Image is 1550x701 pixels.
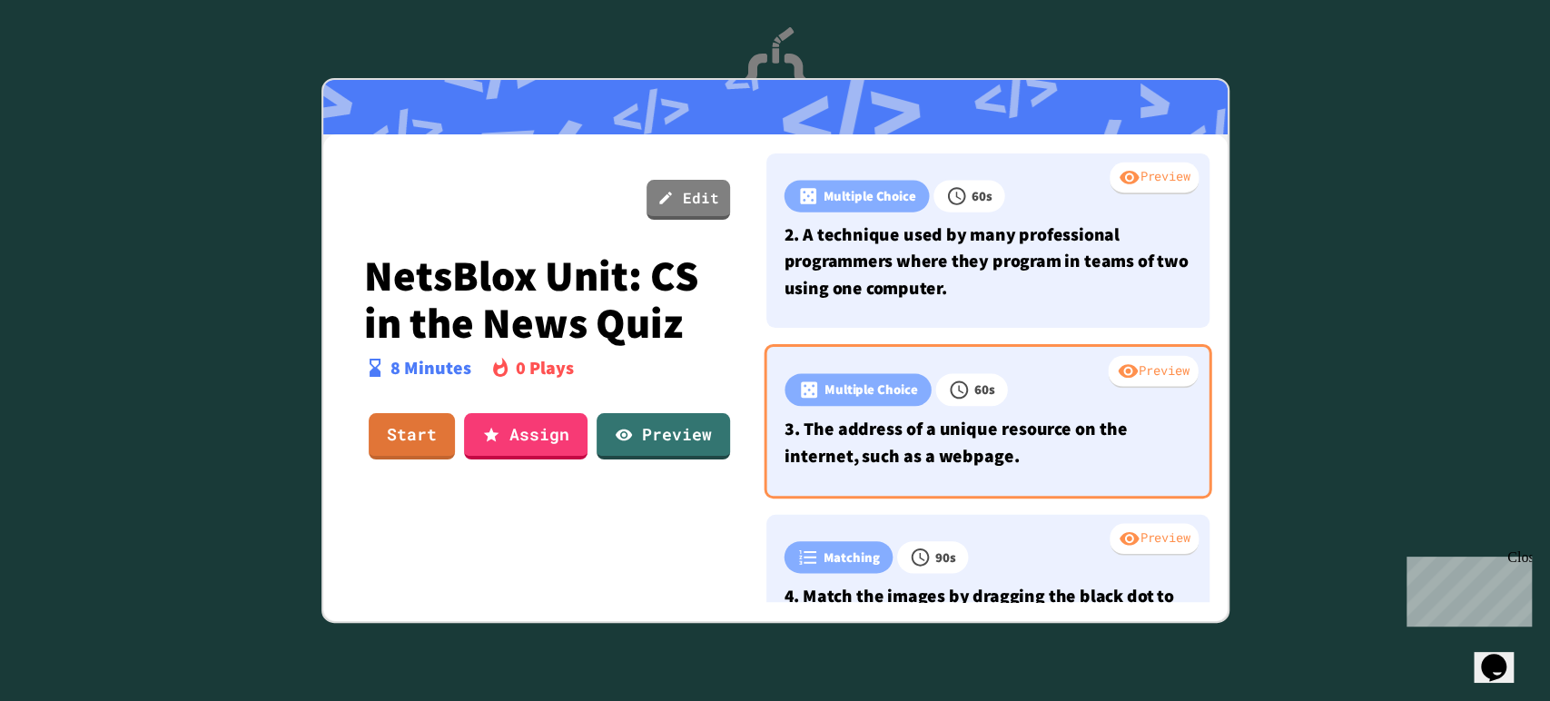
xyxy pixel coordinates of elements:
a: Start [369,413,455,459]
p: 8 Minutes [390,354,471,381]
a: Assign [464,413,587,459]
p: 0 Plays [516,354,574,381]
p: Multiple Choice [823,186,915,206]
iframe: chat widget [1474,628,1532,683]
p: 90 s [935,548,956,568]
p: 60 s [972,186,992,206]
p: 4. Match the images by dragging the black dot to the red dot. [784,582,1191,636]
div: Chat with us now!Close [7,7,125,115]
p: 3. The address of a unique resource on the internet, such as a webpage. [785,415,1190,469]
p: 60 s [974,380,995,400]
iframe: chat widget [1399,549,1532,627]
div: Preview [1108,356,1198,389]
a: Preview [597,413,730,459]
p: Multiple Choice [824,380,917,400]
p: NetsBlox Unit: CS in the News Quiz [364,252,731,345]
div: Preview [1110,523,1199,556]
a: Edit [647,180,730,220]
p: 2. A technique used by many professional programmers where they program in teams of two using one... [784,221,1191,301]
div: Preview [1110,163,1199,195]
p: Matching [823,548,879,568]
